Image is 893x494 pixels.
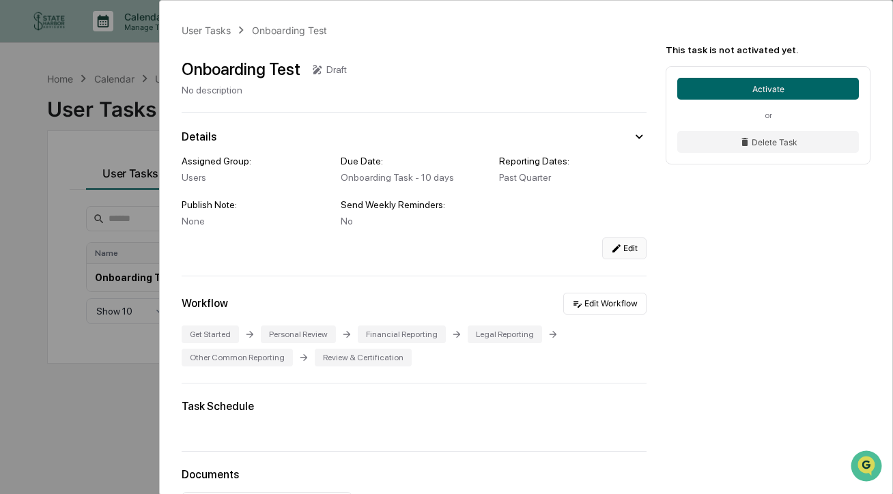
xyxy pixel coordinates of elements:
div: Start new chat [46,104,224,118]
div: This task is not activated yet. [666,44,870,55]
div: We're available if you need us! [46,118,173,129]
div: Financial Reporting [358,325,446,343]
p: How can we help? [14,29,249,50]
div: Users [182,172,329,183]
div: Review & Certification [315,349,412,366]
span: Pylon [136,231,165,242]
div: 🖐️ [14,173,25,184]
span: Attestations [113,172,169,186]
a: 🖐️Preclearance [8,166,94,191]
div: 🗄️ [99,173,110,184]
div: Publish Note: [182,199,329,210]
div: Draft [326,64,347,75]
a: 🔎Data Lookup [8,192,91,217]
img: 1746055101610-c473b297-6a78-478c-a979-82029cc54cd1 [14,104,38,129]
div: Personal Review [261,325,336,343]
button: Activate [677,78,859,100]
button: Edit [602,237,647,259]
button: Start new chat [232,108,249,125]
div: Onboarding Test [252,25,327,36]
div: Due Date: [341,156,488,166]
div: Past Quarter [499,172,647,183]
div: None [182,216,329,227]
button: Edit Workflow [563,293,647,315]
iframe: Open customer support [849,449,886,486]
button: Delete Task [677,131,859,153]
div: No description [182,85,347,96]
div: Get Started [182,325,239,343]
div: No [341,216,488,227]
div: Onboarding Task - 10 days [341,172,488,183]
a: Powered byPylon [96,231,165,242]
div: 🔎 [14,199,25,210]
span: Preclearance [27,172,88,186]
div: User Tasks [182,25,231,36]
a: 🗄️Attestations [94,166,175,191]
div: Workflow [182,297,228,310]
div: Other Common Reporting [182,349,293,366]
div: Onboarding Test [182,59,300,79]
div: Legal Reporting [468,325,542,343]
div: Details [182,130,216,143]
div: Send Weekly Reminders: [341,199,488,210]
div: or [677,111,859,120]
div: Documents [182,468,647,481]
span: Data Lookup [27,198,86,212]
div: Assigned Group: [182,156,329,166]
div: Task Schedule [182,400,647,413]
div: Reporting Dates: [499,156,647,166]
